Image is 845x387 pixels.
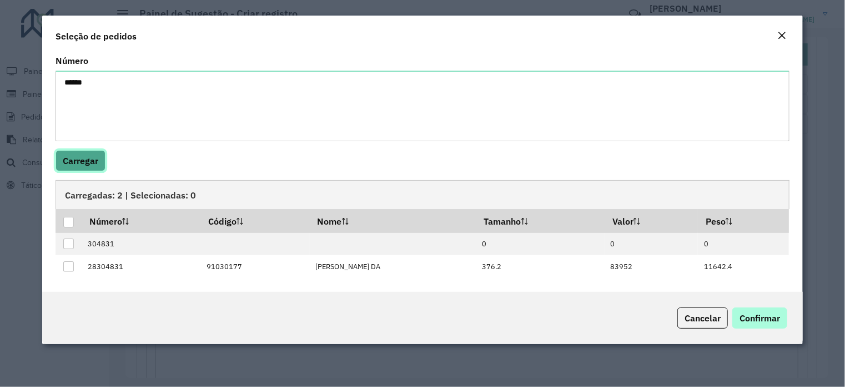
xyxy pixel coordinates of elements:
th: Tamanho [476,209,605,232]
td: 376.2 [476,255,605,278]
td: 0 [476,233,605,256]
td: 11642.4 [698,255,789,278]
em: Fechar [777,31,786,40]
span: Cancelar [685,312,721,324]
th: Código [200,209,310,232]
label: Número [56,54,88,67]
td: 91030177 [200,255,310,278]
span: Confirmar [740,312,780,324]
button: Cancelar [677,307,728,329]
button: Carregar [56,150,105,171]
div: Carregadas: 2 | Selecionadas: 0 [56,180,789,209]
td: 83952 [605,255,698,278]
th: Nome [310,209,476,232]
th: Número [82,209,201,232]
th: Peso [698,209,789,232]
td: 304831 [82,233,201,256]
td: 0 [698,233,789,256]
th: Valor [605,209,698,232]
td: [PERSON_NAME] DA [310,255,476,278]
td: 28304831 [82,255,201,278]
button: Confirmar [732,307,787,329]
button: Close [774,29,789,43]
td: 0 [605,233,698,256]
h4: Seleção de pedidos [56,29,137,43]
